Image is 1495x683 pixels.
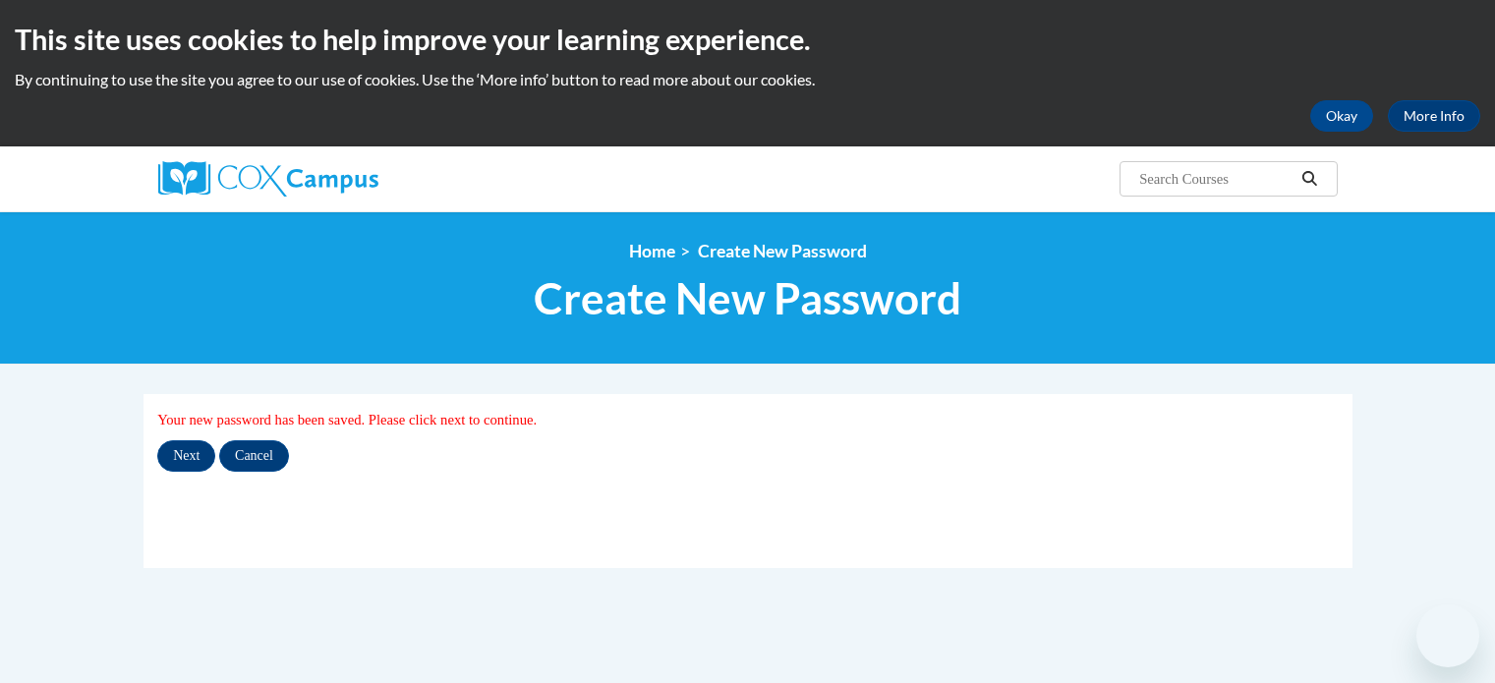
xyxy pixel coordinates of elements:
[157,440,215,472] input: Next
[698,241,867,261] span: Create New Password
[1137,167,1294,191] input: Search Courses
[1294,167,1324,191] button: Search
[1388,100,1480,132] a: More Info
[158,161,532,197] a: Cox Campus
[157,412,537,427] span: Your new password has been saved. Please click next to continue.
[219,440,289,472] input: Cancel
[15,69,1480,90] p: By continuing to use the site you agree to our use of cookies. Use the ‘More info’ button to read...
[158,161,378,197] img: Cox Campus
[629,241,675,261] a: Home
[1310,100,1373,132] button: Okay
[1416,604,1479,667] iframe: Button to launch messaging window
[534,272,961,324] span: Create New Password
[15,20,1480,59] h2: This site uses cookies to help improve your learning experience.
